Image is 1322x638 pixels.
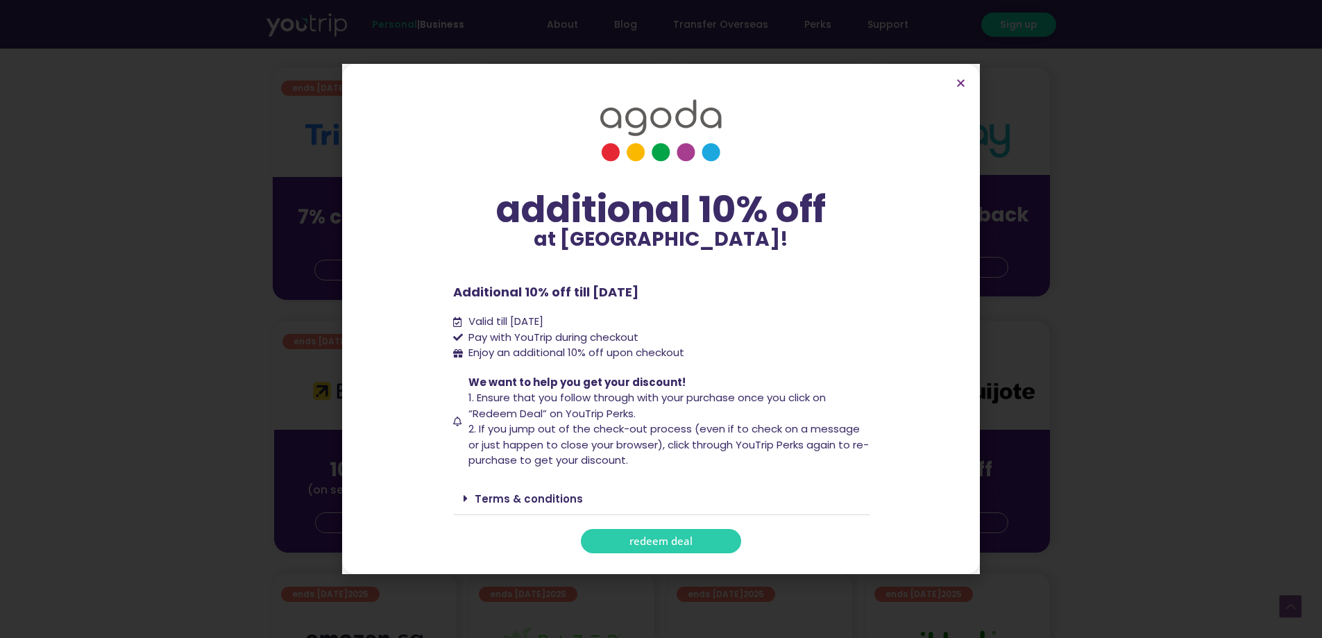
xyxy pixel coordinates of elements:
[453,230,870,249] p: at [GEOGRAPHIC_DATA]!
[468,345,684,360] span: Enjoy an additional 10% off upon checkout
[629,536,693,546] span: redeem deal
[581,529,741,553] a: redeem deal
[468,375,686,389] span: We want to help you get your discount!
[468,421,869,467] span: 2. If you jump out of the check-out process (even if to check on a message or just happen to clos...
[465,314,543,330] span: Valid till [DATE]
[453,190,870,230] div: additional 10% off
[453,283,870,301] p: Additional 10% off till [DATE]
[475,492,583,506] a: Terms & conditions
[465,330,638,346] span: Pay with YouTrip during checkout
[453,482,870,515] div: Terms & conditions
[956,78,966,88] a: Close
[468,390,826,421] span: 1. Ensure that you follow through with your purchase once you click on “Redeem Deal” on YouTrip P...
